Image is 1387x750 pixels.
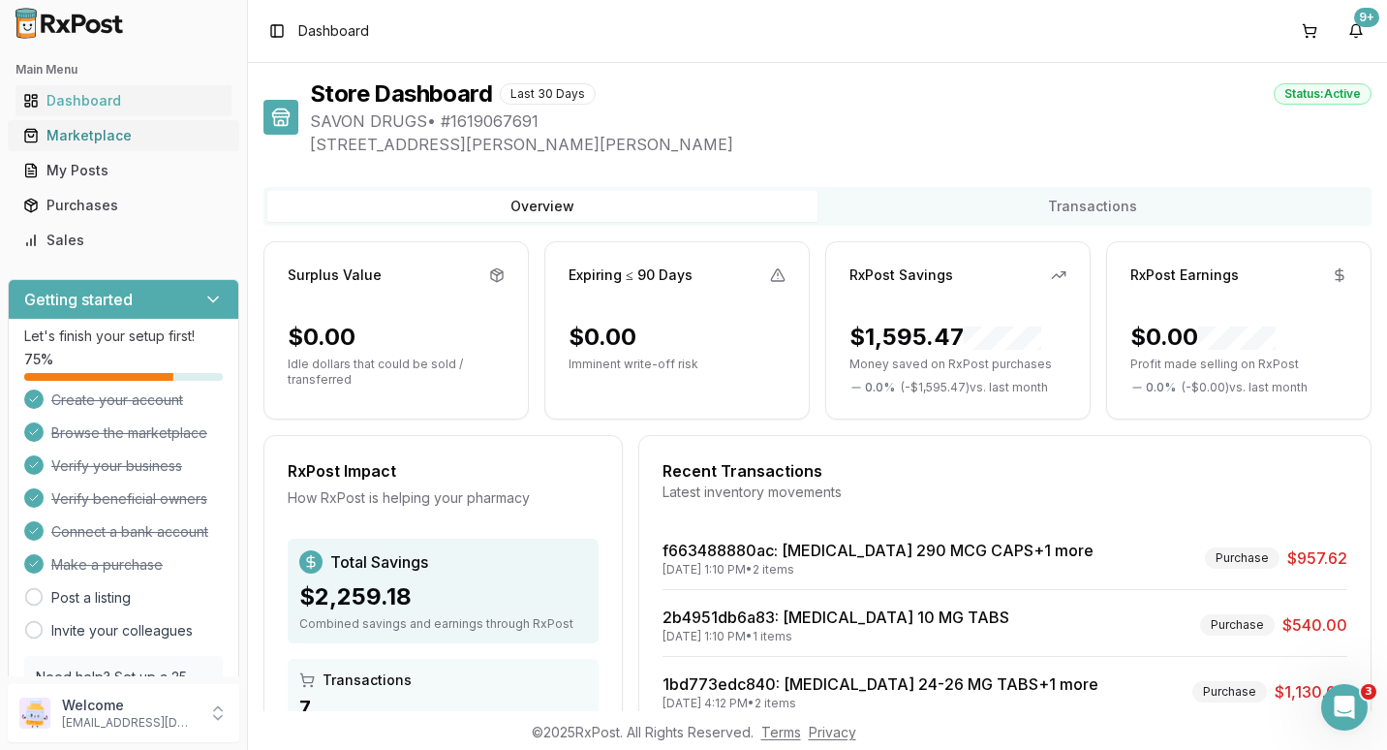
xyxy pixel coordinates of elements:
[51,423,207,443] span: Browse the marketplace
[8,155,239,186] button: My Posts
[1200,614,1275,636] div: Purchase
[299,694,587,721] div: 7
[15,188,231,223] a: Purchases
[663,696,1098,711] div: [DATE] 4:12 PM • 2 items
[8,85,239,116] button: Dashboard
[1354,8,1379,27] div: 9+
[569,357,786,372] p: Imminent write-off risk
[1130,266,1239,285] div: RxPost Earnings
[569,322,636,353] div: $0.00
[901,380,1048,395] span: ( - $1,595.47 ) vs. last month
[62,696,197,715] p: Welcome
[23,126,224,145] div: Marketplace
[569,266,693,285] div: Expiring ≤ 90 Days
[15,83,231,118] a: Dashboard
[1130,357,1347,372] p: Profit made selling on RxPost
[865,380,895,395] span: 0.0 %
[817,191,1368,222] button: Transactions
[298,21,369,41] span: Dashboard
[51,621,193,641] a: Invite your colleagues
[299,581,587,612] div: $2,259.18
[809,724,856,740] a: Privacy
[15,118,231,153] a: Marketplace
[24,350,53,369] span: 75 %
[8,120,239,151] button: Marketplace
[15,62,231,78] h2: Main Menu
[15,223,231,258] a: Sales
[663,674,1098,694] a: 1bd773edc840: [MEDICAL_DATA] 24-26 MG TABS+1 more
[8,190,239,221] button: Purchases
[663,483,1347,502] div: Latest inventory movements
[1341,16,1372,47] button: 9+
[288,459,599,483] div: RxPost Impact
[23,91,224,110] div: Dashboard
[1361,684,1376,700] span: 3
[1130,322,1276,353] div: $0.00
[323,671,412,690] span: Transactions
[1182,380,1308,395] span: ( - $0.00 ) vs. last month
[1275,680,1347,703] span: $1,130.00
[51,489,207,509] span: Verify beneficial owners
[1192,681,1267,703] div: Purchase
[23,161,224,180] div: My Posts
[849,322,1041,353] div: $1,595.47
[23,196,224,215] div: Purchases
[51,391,183,410] span: Create your account
[288,488,599,508] div: How RxPost is helping your pharmacy
[761,724,801,740] a: Terms
[299,616,587,632] div: Combined savings and earnings through RxPost
[51,588,131,608] a: Post a listing
[849,266,953,285] div: RxPost Savings
[62,715,197,731] p: [EMAIL_ADDRESS][DOMAIN_NAME]
[288,357,505,388] p: Idle dollars that could be sold / transferred
[51,456,182,476] span: Verify your business
[663,562,1094,578] div: [DATE] 1:10 PM • 2 items
[663,541,1094,560] a: f663488880ac: [MEDICAL_DATA] 290 MCG CAPS+1 more
[663,608,1009,627] a: 2b4951db6a83: [MEDICAL_DATA] 10 MG TABS
[24,288,133,311] h3: Getting started
[1321,684,1368,731] iframe: Intercom live chat
[15,153,231,188] a: My Posts
[849,357,1066,372] p: Money saved on RxPost purchases
[310,133,1372,156] span: [STREET_ADDRESS][PERSON_NAME][PERSON_NAME]
[310,78,492,109] h1: Store Dashboard
[663,629,1009,644] div: [DATE] 1:10 PM • 1 items
[1146,380,1176,395] span: 0.0 %
[8,8,132,39] img: RxPost Logo
[500,83,596,105] div: Last 30 Days
[288,322,355,353] div: $0.00
[1287,547,1347,570] span: $957.62
[1282,613,1347,637] span: $540.00
[1205,547,1279,569] div: Purchase
[19,698,50,729] img: User avatar
[298,21,369,41] nav: breadcrumb
[8,225,239,256] button: Sales
[23,231,224,250] div: Sales
[51,522,208,542] span: Connect a bank account
[267,191,817,222] button: Overview
[24,327,223,346] p: Let's finish your setup first!
[1274,83,1372,105] div: Status: Active
[51,555,163,575] span: Make a purchase
[36,668,211,726] p: Need help? Set up a 25 minute call with our team to set up.
[330,550,428,574] span: Total Savings
[663,459,1347,483] div: Recent Transactions
[288,266,382,285] div: Surplus Value
[310,109,1372,133] span: SAVON DRUGS • # 1619067691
